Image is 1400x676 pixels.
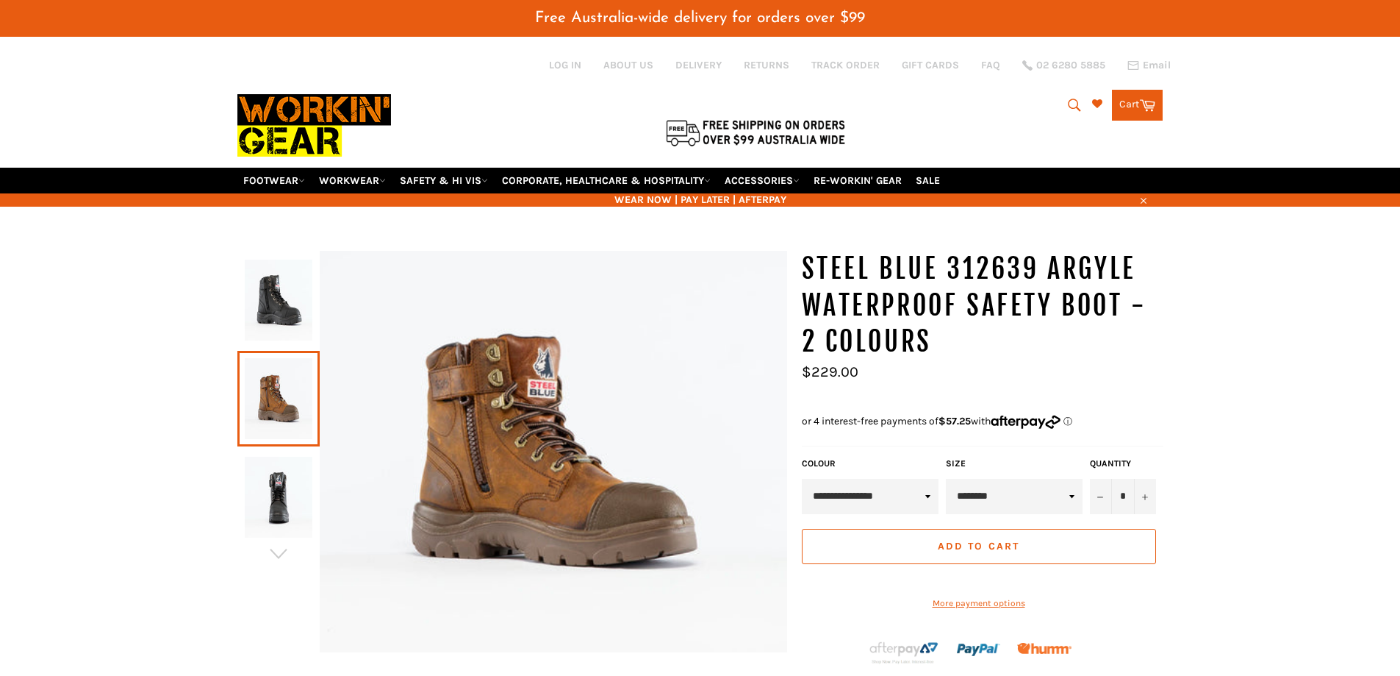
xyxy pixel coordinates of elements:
[1017,643,1071,654] img: Humm_core_logo_RGB-01_300x60px_small_195d8312-4386-4de7-b182-0ef9b6303a37.png
[1090,479,1112,514] button: Reduce item quantity by one
[802,251,1163,360] h1: STEEL BLUE 312639 Argyle Waterproof Safety Boot - 2 Colours
[245,260,312,341] img: STEEL BLUE 312639 Argyle Waterproof Safety Boot - 2 Colours - Workin' Gear
[1127,60,1171,71] a: Email
[981,58,1000,72] a: FAQ
[1022,60,1105,71] a: 02 6280 5885
[938,540,1019,552] span: Add to Cart
[802,529,1156,564] button: Add to Cart
[237,193,1163,207] span: WEAR NOW | PAY LATER | AFTERPAY
[902,58,959,72] a: GIFT CARDS
[313,168,392,193] a: WORKWEAR
[719,168,805,193] a: ACCESSORIES
[1112,90,1163,121] a: Cart
[675,58,722,72] a: DELIVERY
[946,458,1083,470] label: Size
[496,168,717,193] a: CORPORATE, HEALTHCARE & HOSPITALITY
[802,597,1156,610] a: More payment options
[808,168,908,193] a: RE-WORKIN' GEAR
[1090,458,1156,470] label: Quantity
[1143,60,1171,71] span: Email
[394,168,494,193] a: SAFETY & HI VIS
[957,628,1000,672] img: paypal.png
[535,10,865,26] span: Free Australia-wide delivery for orders over $99
[664,117,847,148] img: Flat $9.95 shipping Australia wide
[320,251,787,652] img: STEEL BLUE 312639 Argyle Waterproof Safety Boot - 2 Colours - Workin' Gear
[237,168,311,193] a: FOOTWEAR
[744,58,789,72] a: RETURNS
[549,59,581,71] a: Log in
[1036,60,1105,71] span: 02 6280 5885
[868,640,940,665] img: Afterpay-Logo-on-dark-bg_large.png
[603,58,653,72] a: ABOUT US
[802,458,938,470] label: COLOUR
[910,168,946,193] a: SALE
[237,84,391,167] img: Workin Gear leaders in Workwear, Safety Boots, PPE, Uniforms. Australia's No.1 in Workwear
[245,457,312,538] img: STEEL BLUE 312639 Argyle Waterproof Safety Boot - 2 Colours - Workin' Gear
[1134,479,1156,514] button: Increase item quantity by one
[811,58,880,72] a: TRACK ORDER
[802,363,858,380] span: $229.00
